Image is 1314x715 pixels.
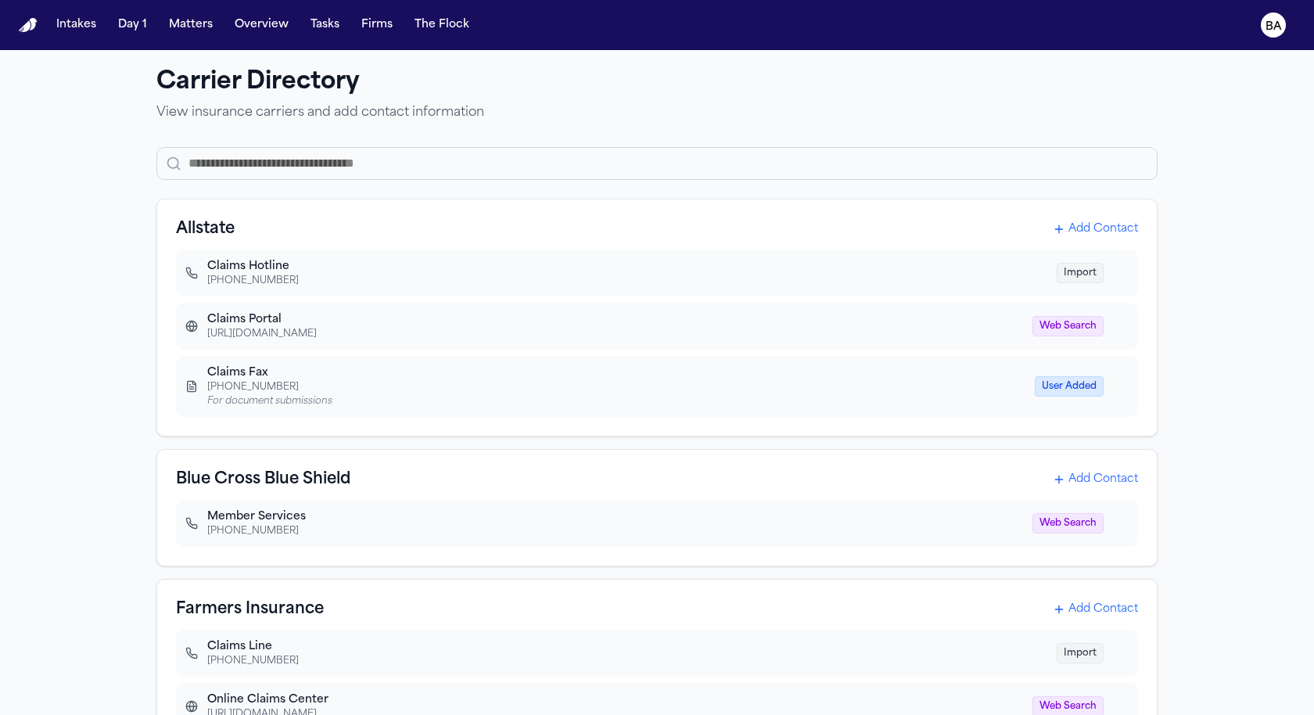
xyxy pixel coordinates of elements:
[19,18,38,33] img: Finch Logo
[207,312,1023,328] div: Claims Portal
[207,259,1047,275] div: Claims Hotline
[207,365,1025,381] div: Claims Fax
[1035,376,1104,397] span: User Added
[207,395,1025,408] div: For document submissions
[50,11,102,39] button: Intakes
[207,692,1023,708] div: Online Claims Center
[176,598,324,620] h3: Farmers Insurance
[228,11,295,39] button: Overview
[1032,316,1104,336] span: Web Search
[112,11,153,39] button: Day 1
[207,639,1047,655] div: Claims Line
[176,218,235,240] h3: Allstate
[304,11,346,39] button: Tasks
[408,11,476,39] button: The Flock
[1032,513,1104,534] span: Web Search
[207,328,1023,340] div: [URL][DOMAIN_NAME]
[1057,643,1104,663] span: Import
[207,525,1023,537] div: [PHONE_NUMBER]
[176,469,350,490] h3: Blue Cross Blue Shield
[19,18,38,33] a: Home
[156,69,1158,97] h1: Carrier Directory
[207,509,1023,525] div: Member Services
[1053,602,1138,617] button: Add Contact
[1057,263,1104,283] span: Import
[207,381,1025,393] div: [PHONE_NUMBER]
[207,275,1047,287] div: [PHONE_NUMBER]
[207,655,1047,667] div: [PHONE_NUMBER]
[355,11,399,39] button: Firms
[1053,221,1138,237] button: Add Contact
[163,11,219,39] button: Matters
[1053,472,1138,487] button: Add Contact
[156,103,1158,122] p: View insurance carriers and add contact information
